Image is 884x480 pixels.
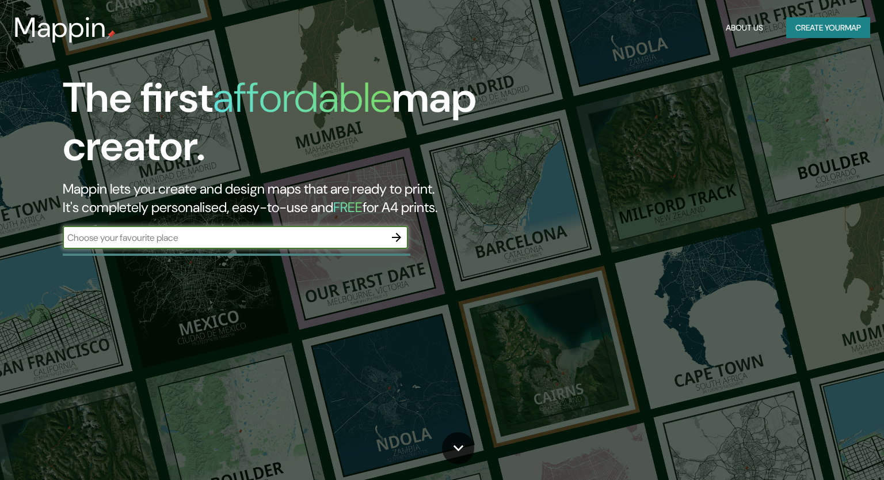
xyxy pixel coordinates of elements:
[63,180,505,217] h2: Mappin lets you create and design maps that are ready to print. It's completely personalised, eas...
[721,17,768,39] button: About Us
[333,198,363,216] h5: FREE
[14,12,106,44] h3: Mappin
[213,71,392,124] h1: affordable
[63,231,385,244] input: Choose your favourite place
[786,17,870,39] button: Create yourmap
[106,30,116,39] img: mappin-pin
[63,74,505,180] h1: The first map creator.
